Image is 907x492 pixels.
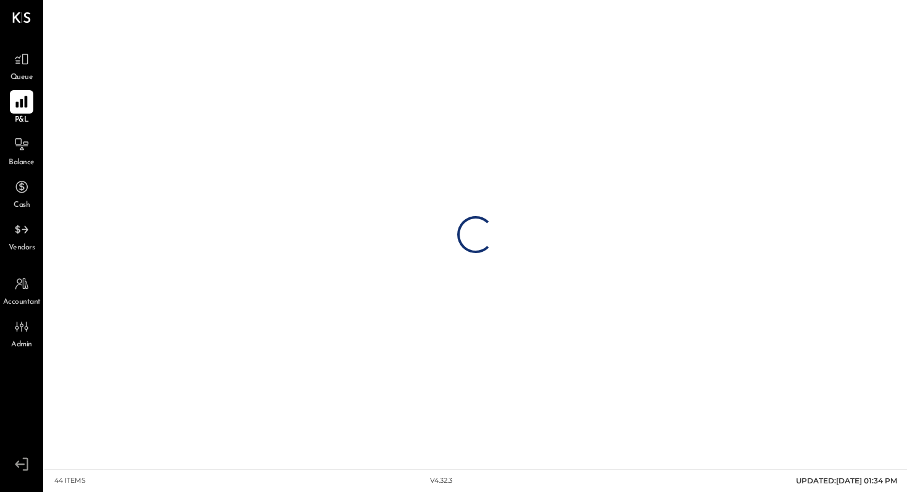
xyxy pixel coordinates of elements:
span: UPDATED: [DATE] 01:34 PM [796,476,897,485]
span: Admin [11,340,32,351]
span: Balance [9,157,35,169]
div: 44 items [54,476,86,486]
span: Queue [10,72,33,83]
span: Accountant [3,297,41,308]
span: Vendors [9,243,35,254]
span: Cash [14,200,30,211]
div: v 4.32.3 [430,476,452,486]
a: Cash [1,175,43,211]
a: Accountant [1,272,43,308]
a: P&L [1,90,43,126]
a: Queue [1,48,43,83]
a: Balance [1,133,43,169]
a: Vendors [1,218,43,254]
span: P&L [15,115,29,126]
a: Admin [1,315,43,351]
